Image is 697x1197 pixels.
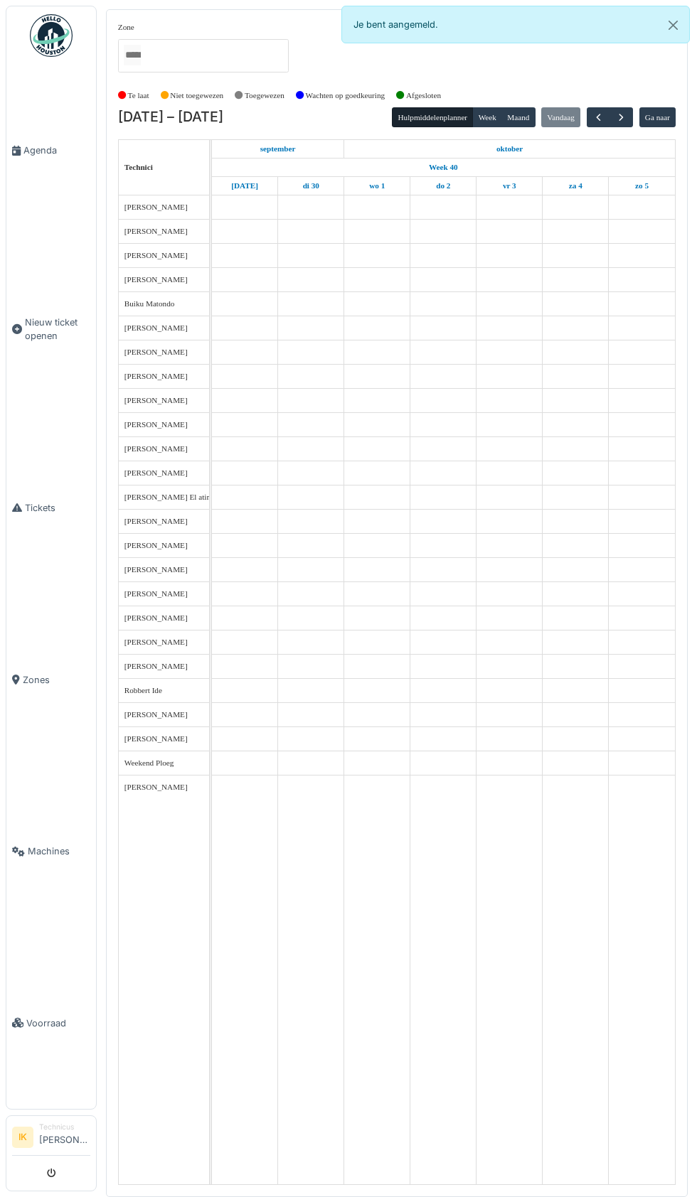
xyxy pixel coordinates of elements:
button: Close [657,6,689,44]
span: Agenda [23,144,90,157]
button: Vorige [587,107,610,128]
span: [PERSON_NAME] [124,565,188,574]
span: Nieuw ticket openen [25,316,90,343]
div: Je bent aangemeld. [341,6,690,43]
span: [PERSON_NAME] [124,468,188,477]
a: Nieuw ticket openen [6,237,96,422]
a: 29 september 2025 [228,177,262,195]
span: [PERSON_NAME] [124,638,188,646]
span: [PERSON_NAME] [124,444,188,453]
span: [PERSON_NAME] [124,541,188,549]
a: Voorraad [6,938,96,1110]
input: Alles [124,45,141,65]
span: [PERSON_NAME] [124,372,188,380]
span: [PERSON_NAME] [124,348,188,356]
a: Tickets [6,422,96,594]
span: Buiku Matondo [124,299,175,308]
span: Voorraad [26,1016,90,1030]
img: Badge_color-CXgf-gQk.svg [30,14,73,57]
a: Zones [6,594,96,766]
div: Technicus [39,1122,90,1132]
a: Week 40 [425,159,462,176]
a: IK Technicus[PERSON_NAME] [12,1122,90,1156]
a: 5 oktober 2025 [632,177,652,195]
label: Niet toegewezen [170,90,223,102]
span: Zones [23,673,90,687]
label: Te laat [128,90,149,102]
a: 3 oktober 2025 [499,177,520,195]
button: Maand [501,107,536,127]
span: [PERSON_NAME] [124,203,188,211]
span: [PERSON_NAME] El atimi [124,493,215,501]
span: Weekend Ploeg [124,758,174,767]
button: Vandaag [541,107,580,127]
button: Hulpmiddelenplanner [392,107,473,127]
span: Robbert Ide [124,686,162,694]
span: Tickets [25,501,90,515]
button: Ga naar [639,107,676,127]
li: IK [12,1127,33,1148]
span: [PERSON_NAME] [124,323,188,332]
span: [PERSON_NAME] [124,710,188,719]
span: Machines [28,844,90,858]
span: [PERSON_NAME] [124,251,188,259]
span: [PERSON_NAME] [124,227,188,235]
label: Wachten op goedkeuring [306,90,385,102]
li: [PERSON_NAME] [39,1122,90,1152]
a: 1 oktober 2025 [493,140,526,158]
span: Technici [124,163,153,171]
a: 1 oktober 2025 [366,177,388,195]
span: [PERSON_NAME] [124,396,188,404]
span: [PERSON_NAME] [124,613,188,622]
span: [PERSON_NAME] [124,734,188,743]
span: [PERSON_NAME] [124,783,188,791]
span: [PERSON_NAME] [124,662,188,670]
label: Toegewezen [245,90,284,102]
label: Zone [118,21,134,33]
span: [PERSON_NAME] [124,517,188,525]
h2: [DATE] – [DATE] [118,109,223,126]
label: Afgesloten [406,90,441,102]
a: 30 september 2025 [299,177,323,195]
a: Machines [6,766,96,938]
a: Agenda [6,65,96,237]
a: 2 oktober 2025 [432,177,454,195]
span: [PERSON_NAME] [124,420,188,429]
span: [PERSON_NAME] [124,275,188,284]
a: 4 oktober 2025 [565,177,586,195]
span: [PERSON_NAME] [124,589,188,598]
button: Volgende [610,107,633,128]
a: 29 september 2025 [257,140,299,158]
button: Week [472,107,502,127]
